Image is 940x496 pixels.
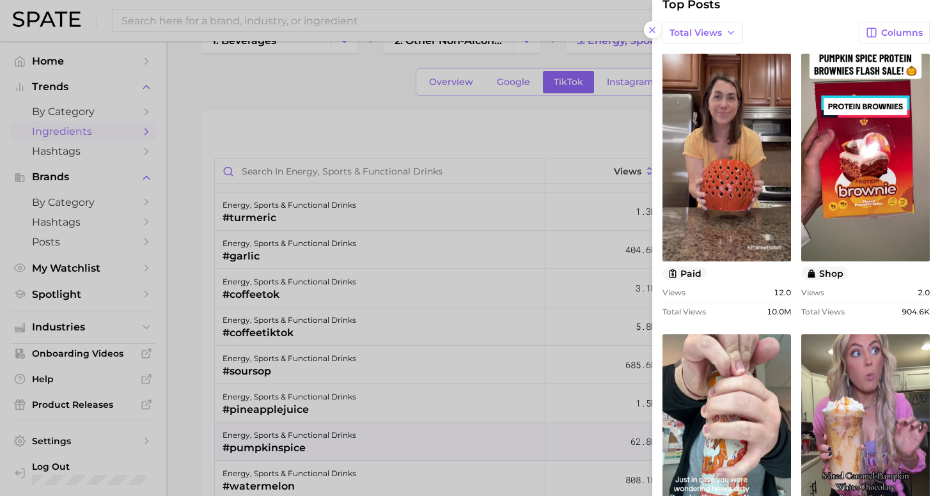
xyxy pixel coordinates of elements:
[918,288,930,297] span: 2.0
[902,307,930,316] span: 904.6k
[662,307,706,316] span: Total Views
[662,22,743,43] button: Total Views
[881,27,923,38] span: Columns
[859,22,930,43] button: Columns
[662,288,685,297] span: Views
[662,267,707,280] button: paid
[801,267,849,280] button: shop
[774,288,791,297] span: 12.0
[801,288,824,297] span: Views
[767,307,791,316] span: 10.0m
[670,27,722,38] span: Total Views
[801,307,845,316] span: Total Views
